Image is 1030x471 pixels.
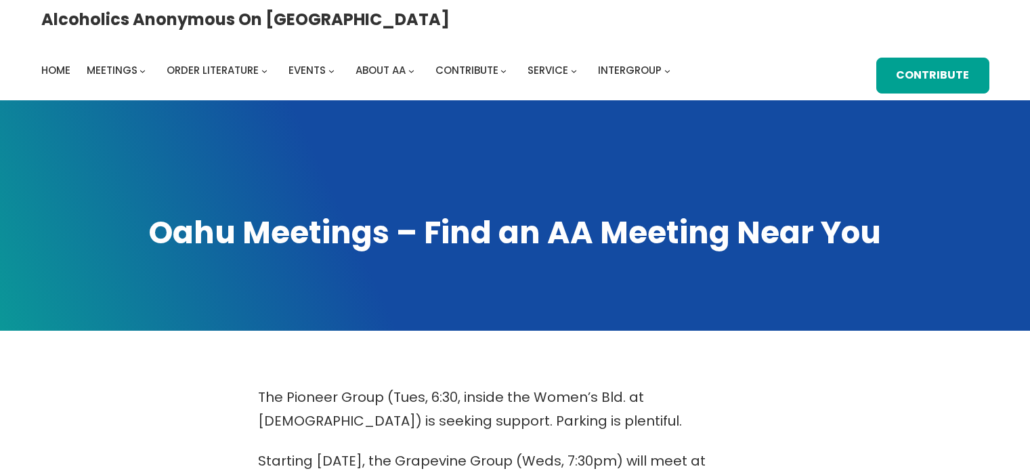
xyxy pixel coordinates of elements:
a: About AA [356,61,406,80]
button: Contribute submenu [500,68,507,74]
h1: Oahu Meetings – Find an AA Meeting Near You [41,211,989,253]
a: Service [528,61,568,80]
button: Events submenu [328,68,335,74]
span: Events [288,63,326,77]
button: Intergroup submenu [664,68,670,74]
button: Order Literature submenu [261,68,267,74]
span: Home [41,63,70,77]
a: Contribute [876,58,989,94]
a: Meetings [87,61,137,80]
button: About AA submenu [408,68,414,74]
button: Service submenu [571,68,577,74]
a: Alcoholics Anonymous on [GEOGRAPHIC_DATA] [41,5,450,34]
span: Meetings [87,63,137,77]
a: Events [288,61,326,80]
span: Intergroup [598,63,662,77]
span: About AA [356,63,406,77]
a: Intergroup [598,61,662,80]
span: Order Literature [167,63,259,77]
p: The Pioneer Group (Tues, 6:30, inside the Women’s Bld. at [DEMOGRAPHIC_DATA]) is seeking support.... [258,386,773,433]
nav: Intergroup [41,61,675,80]
a: Home [41,61,70,80]
span: Contribute [435,63,498,77]
span: Service [528,63,568,77]
a: Contribute [435,61,498,80]
button: Meetings submenu [140,68,146,74]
